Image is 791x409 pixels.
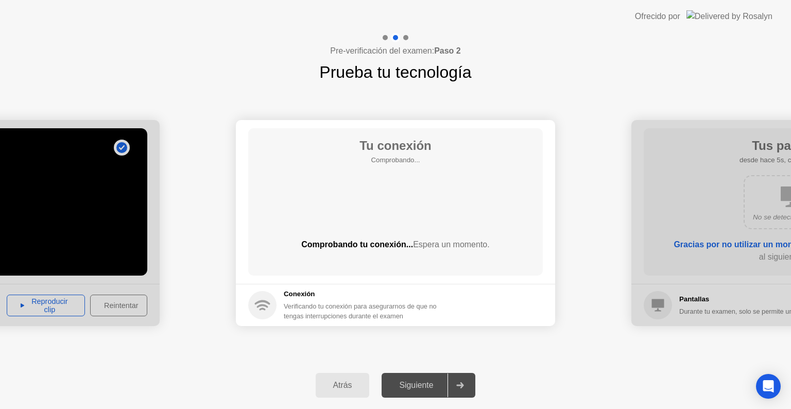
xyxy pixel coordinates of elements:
[413,240,490,249] span: Espera un momento.
[385,381,448,390] div: Siguiente
[316,373,370,398] button: Atrás
[330,45,460,57] h4: Pre-verificación del examen:
[248,238,543,251] div: Comprobando tu conexión...
[635,10,680,23] div: Ofrecido por
[756,374,781,399] div: Open Intercom Messenger
[319,381,367,390] div: Atrás
[359,155,432,165] h5: Comprobando...
[284,289,458,299] h5: Conexión
[319,60,471,84] h1: Prueba tu tecnología
[284,301,458,321] div: Verificando tu conexión para asegurarnos de que no tengas interrupciones durante el examen
[359,137,432,155] h1: Tu conexión
[686,10,772,22] img: Delivered by Rosalyn
[434,46,461,55] b: Paso 2
[382,373,475,398] button: Siguiente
